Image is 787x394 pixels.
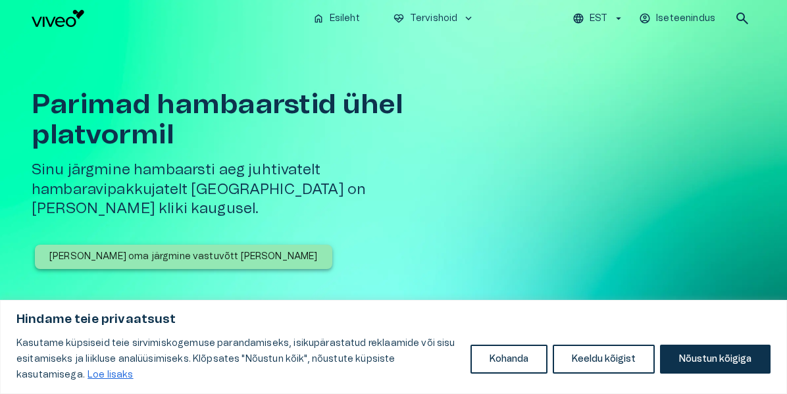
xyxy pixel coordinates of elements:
[35,245,332,269] button: [PERSON_NAME] oma järgmine vastuvõtt [PERSON_NAME]
[49,250,318,264] p: [PERSON_NAME] oma järgmine vastuvõtt [PERSON_NAME]
[393,12,405,24] span: ecg_heart
[656,12,715,26] p: Iseteenindus
[32,160,458,218] h5: Sinu järgmine hambaarsti aeg juhtivatelt hambaravipakkujatelt [GEOGRAPHIC_DATA] on [PERSON_NAME] ...
[313,12,324,24] span: home
[32,10,302,27] a: Navigate to homepage
[470,345,547,374] button: Kohanda
[463,12,474,24] span: keyboard_arrow_down
[388,9,480,28] button: ecg_heartTervishoidkeyboard_arrow_down
[16,312,771,328] p: Hindame teie privaatsust
[330,12,360,26] p: Esileht
[729,5,755,32] button: open search modal
[571,9,626,28] button: EST
[734,11,750,26] span: search
[16,335,461,383] p: Kasutame küpsiseid teie sirvimiskogemuse parandamiseks, isikupärastatud reklaamide või sisu esita...
[637,9,719,28] button: Iseteenindus
[307,9,367,28] button: homeEsileht
[87,370,134,380] a: Loe lisaks
[553,345,655,374] button: Keeldu kõigist
[410,12,458,26] p: Tervishoid
[590,12,607,26] p: EST
[660,345,771,374] button: Nõustun kõigiga
[32,10,84,27] img: Viveo logo
[32,89,458,150] h1: Parimad hambaarstid ühel platvormil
